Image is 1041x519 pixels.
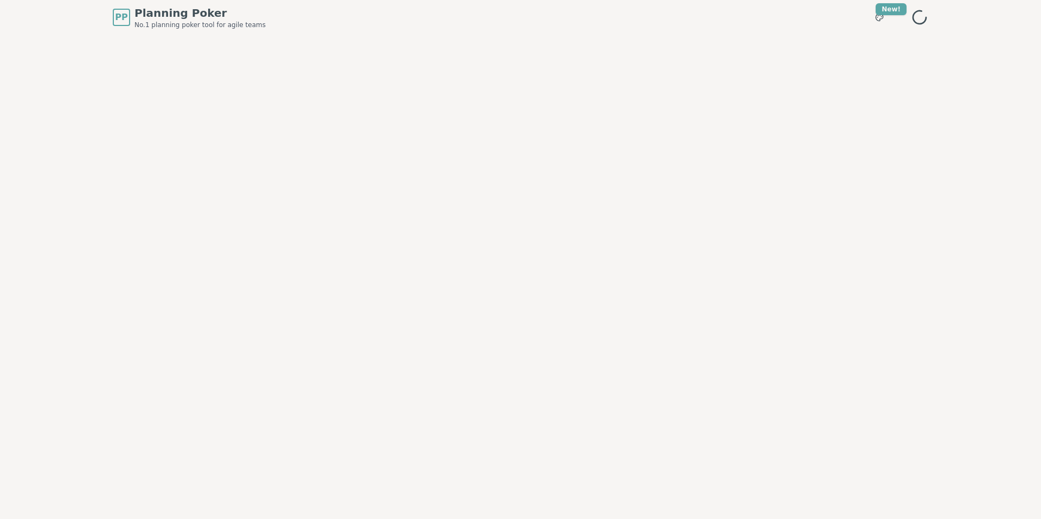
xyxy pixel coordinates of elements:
a: PPPlanning PokerNo.1 planning poker tool for agile teams [113,5,266,29]
span: Planning Poker [134,5,266,21]
span: No.1 planning poker tool for agile teams [134,21,266,29]
span: PP [115,11,127,24]
button: New! [870,8,889,27]
div: New! [876,3,907,15]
